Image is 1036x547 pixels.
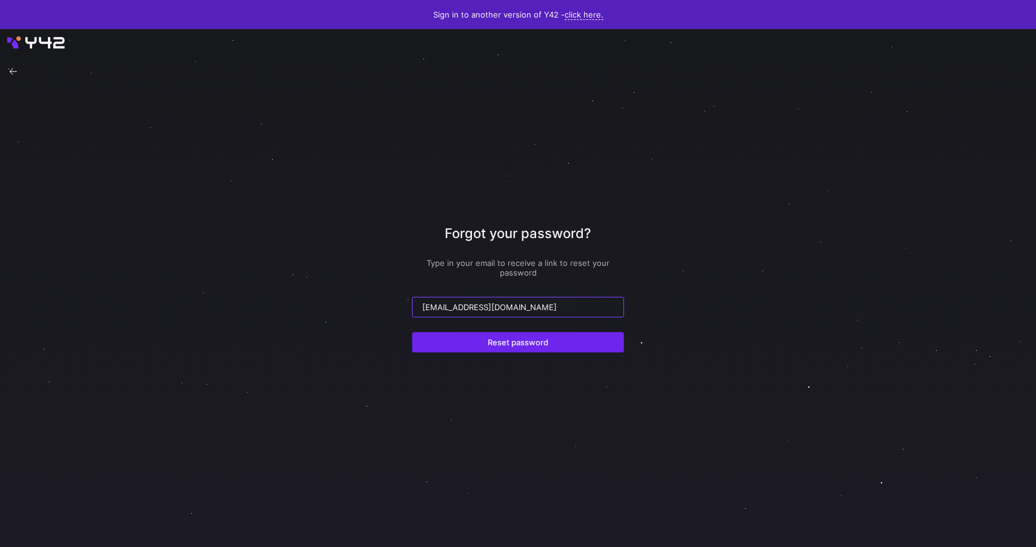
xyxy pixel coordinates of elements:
[565,10,603,20] a: click here.
[412,224,624,258] div: Forgot your password?
[422,302,614,312] input: Email address
[488,337,548,347] span: Reset password
[412,332,624,353] button: Reset password
[412,258,624,277] p: Type in your email to receive a link to reset your password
